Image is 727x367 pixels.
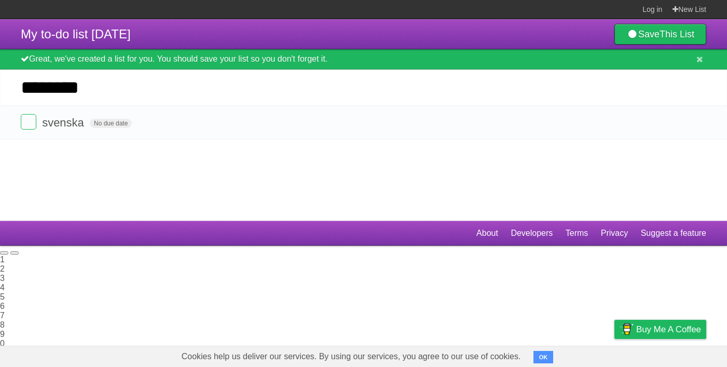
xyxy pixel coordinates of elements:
img: Buy me a coffee [620,320,634,338]
span: Buy me a coffee [636,320,701,338]
span: Cookies help us deliver our services. By using our services, you agree to our use of cookies. [171,346,531,367]
a: Suggest a feature [641,223,706,243]
span: svenska [42,116,87,129]
a: Terms [566,223,588,243]
button: OK [533,351,554,363]
a: Developers [511,223,553,243]
a: Buy me a coffee [614,320,706,339]
a: About [476,223,498,243]
span: My to-do list [DATE] [21,27,131,41]
a: SaveThis List [614,24,706,45]
b: This List [660,29,694,39]
label: Done [21,114,36,130]
span: No due date [90,119,132,128]
a: Privacy [601,223,628,243]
